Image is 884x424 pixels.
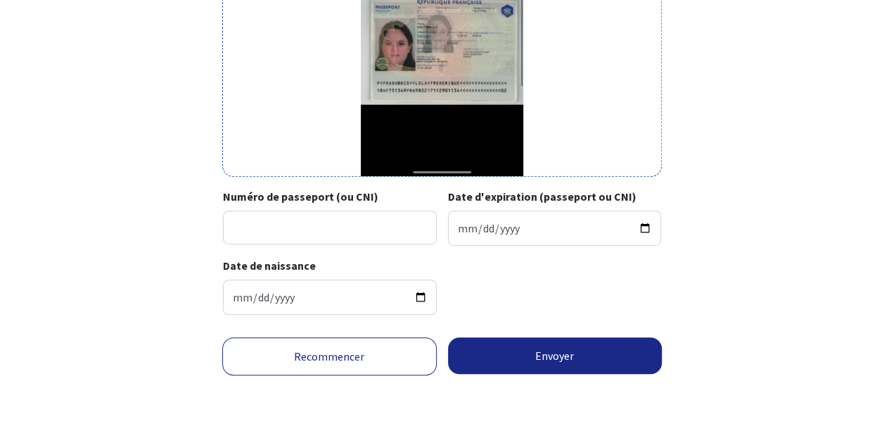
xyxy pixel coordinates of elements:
[223,258,316,273] strong: Date de naissance
[448,189,636,204] strong: Date d'expiration (passeport ou CNI)
[448,337,662,374] button: Envoyer
[222,337,437,375] a: Recommencer
[223,189,378,204] strong: Numéro de passeport (ou CNI)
